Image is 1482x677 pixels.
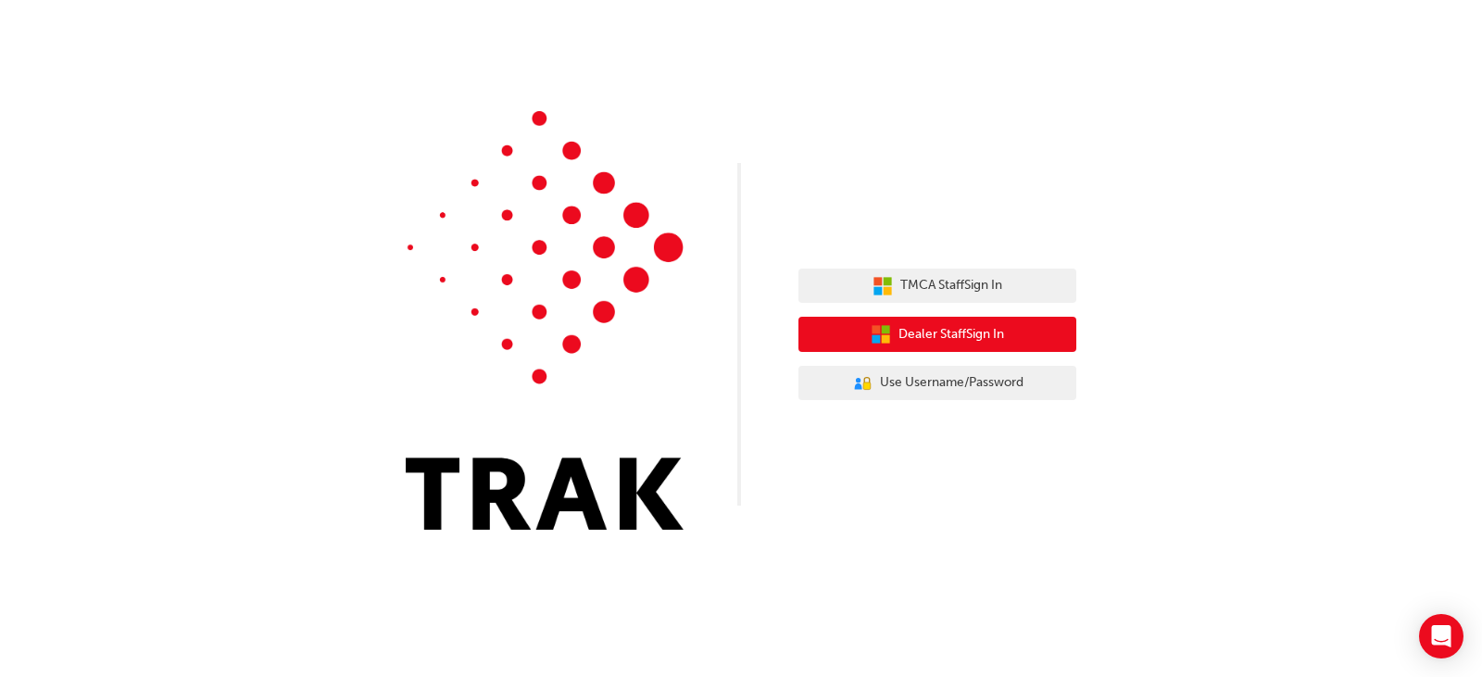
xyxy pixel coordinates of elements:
span: Dealer Staff Sign In [898,324,1004,345]
span: TMCA Staff Sign In [900,275,1002,296]
img: Trak [406,111,684,530]
span: Use Username/Password [880,372,1024,394]
button: Dealer StaffSign In [798,317,1076,352]
div: Open Intercom Messenger [1419,614,1463,658]
button: TMCA StaffSign In [798,269,1076,304]
button: Use Username/Password [798,366,1076,401]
